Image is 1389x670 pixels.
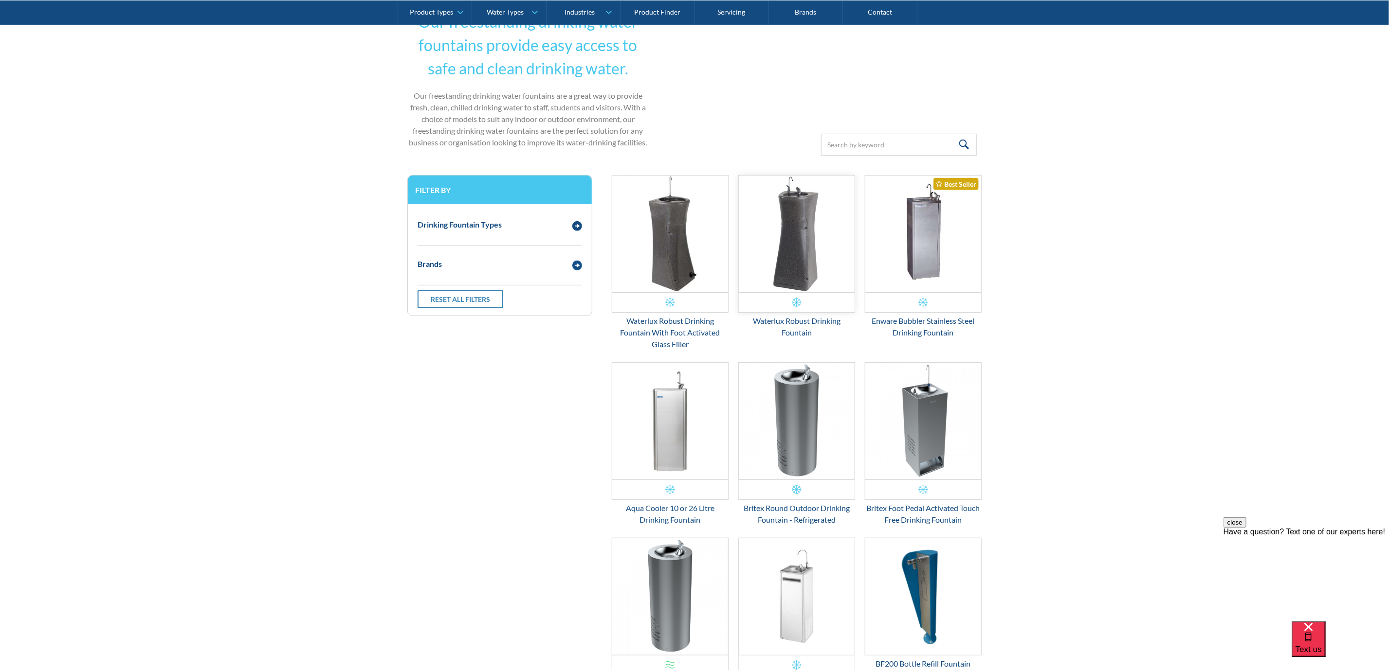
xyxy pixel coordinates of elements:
a: Reset all filters [418,290,503,308]
img: Britex Round Outdoor Drinking Fountain - Non Refrigerated [612,538,728,655]
a: Waterlux Robust Drinking FountainWaterlux Robust Drinking Fountain [738,175,855,338]
img: Britex Foot Pedal Activated Touch Free Drinking Fountain [865,363,981,479]
img: Enware Bubbler Stainless Steel Drinking Fountain [865,176,981,292]
div: Waterlux Robust Drinking Fountain [738,315,855,338]
div: Water Types [487,8,524,16]
div: Brands [418,258,442,270]
div: Waterlux Robust Drinking Fountain With Foot Activated Glass Filler [612,315,729,350]
p: Our freestanding drinking water fountains are a great way to provide fresh, clean, chilled drinki... [407,90,649,148]
div: BF200 Bottle Refill Fountain [865,658,982,670]
img: Zip EconoMaster Drinking Fountain 60 Stainless Steel [739,538,855,655]
img: Aqua Cooler 10 or 26 Litre Drinking Fountain [612,363,728,479]
a: BF200 Bottle Refill FountainBF200 Bottle Refill Fountain [865,538,982,670]
img: Waterlux Robust Drinking Fountain With Foot Activated Glass Filler [612,176,728,292]
img: Waterlux Robust Drinking Fountain [739,176,855,292]
iframe: podium webchat widget bubble [1292,621,1389,670]
img: Britex Round Outdoor Drinking Fountain - Refrigerated [739,363,855,479]
img: BF200 Bottle Refill Fountain [865,538,981,655]
a: Enware Bubbler Stainless Steel Drinking FountainBest SellerEnware Bubbler Stainless Steel Drinkin... [865,175,982,338]
div: Aqua Cooler 10 or 26 Litre Drinking Fountain [612,502,729,526]
a: Britex Foot Pedal Activated Touch Free Drinking FountainBritex Foot Pedal Activated Touch Free Dr... [865,362,982,526]
h3: Filter by [415,185,585,194]
iframe: podium webchat widget prompt [1224,517,1389,634]
div: Product Types [410,8,453,16]
div: Enware Bubbler Stainless Steel Drinking Fountain [865,315,982,338]
div: Industries [565,8,595,16]
a: Waterlux Robust Drinking Fountain With Foot Activated Glass FillerWaterlux Robust Drinking Founta... [612,175,729,350]
div: Best Seller [933,178,979,190]
h2: Our freestanding drinking water fountains provide easy access to safe and clean drinking water. [407,10,649,80]
div: Drinking Fountain Types [418,219,502,230]
input: Search by keyword [821,134,977,156]
div: Britex Foot Pedal Activated Touch Free Drinking Fountain [865,502,982,526]
div: Britex Round Outdoor Drinking Fountain - Refrigerated [738,502,855,526]
a: Britex Round Outdoor Drinking Fountain - Refrigerated Britex Round Outdoor Drinking Fountain - Re... [738,362,855,526]
a: Aqua Cooler 10 or 26 Litre Drinking FountainAqua Cooler 10 or 26 Litre Drinking Fountain [612,362,729,526]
